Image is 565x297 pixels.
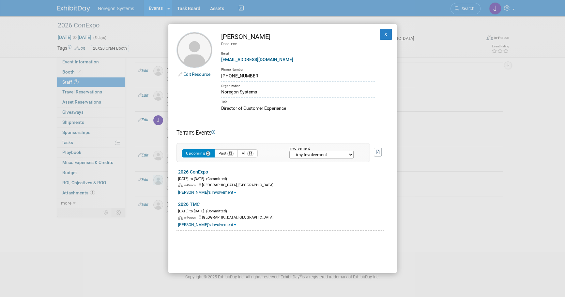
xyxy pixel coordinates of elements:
[206,151,210,156] span: 2
[221,89,375,95] div: Noregon Systems
[178,223,236,227] a: [PERSON_NAME]'s Involvement
[178,183,183,187] img: In-Person Event
[221,73,375,79] div: [PHONE_NUMBER]
[204,209,227,213] span: (Committed)
[214,149,238,157] button: Past12
[221,41,375,47] div: Resource
[178,190,236,195] a: [PERSON_NAME]'s Involvement
[178,175,384,182] div: [DATE] to [DATE]
[184,216,198,219] span: In-Person
[183,72,210,77] a: Edit Resource
[237,149,258,157] button: All14
[184,184,198,187] span: In-Person
[289,147,360,151] div: Involvement
[221,47,375,56] div: Email
[221,65,375,73] div: Phone Number
[227,151,234,156] span: 12
[221,105,375,112] div: Director of Customer Experience
[182,149,215,157] button: Upcoming2
[178,169,208,174] a: 2026 ConExpo
[221,97,375,105] div: Title
[178,182,384,188] div: [GEOGRAPHIC_DATA], [GEOGRAPHIC_DATA]
[221,57,293,62] a: [EMAIL_ADDRESS][DOMAIN_NAME]
[221,32,375,41] div: [PERSON_NAME]
[178,216,183,220] img: In-Person Event
[176,129,384,137] div: Terrah's Events
[178,214,384,220] div: [GEOGRAPHIC_DATA], [GEOGRAPHIC_DATA]
[178,202,200,207] a: 2026 TMC
[178,208,384,214] div: [DATE] to [DATE]
[176,32,212,68] img: Terrah Stephens
[380,29,392,40] button: X
[204,177,227,181] span: (Committed)
[221,81,375,89] div: Organization
[247,151,253,156] span: 14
